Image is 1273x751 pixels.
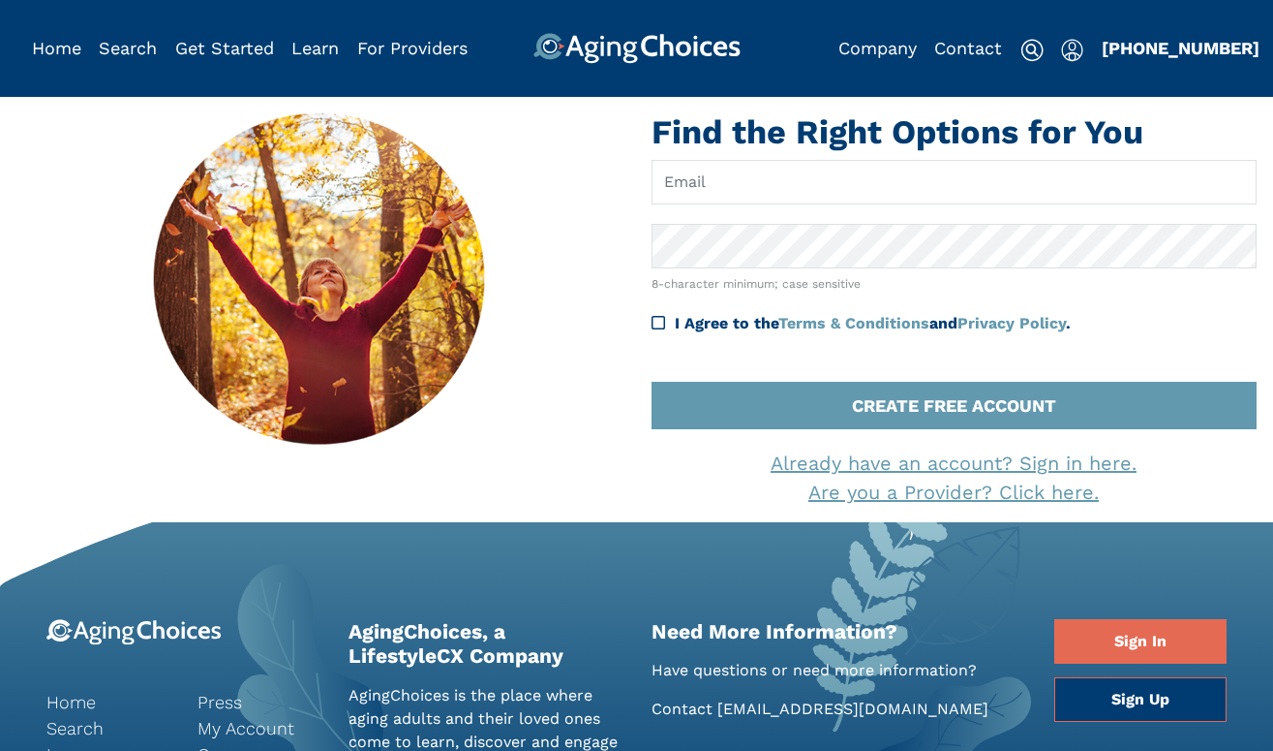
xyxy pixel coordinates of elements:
a: Contact [934,38,1002,58]
a: Home [32,38,81,58]
a: Home [46,689,168,715]
a: Get Started [175,38,274,58]
a: Already have an account? Sign in here. [771,452,1137,475]
a: Terms & Conditions [778,314,929,332]
input: Email [652,160,1257,204]
a: Are you a Provider? Click here. [808,481,1099,504]
a: Search [46,715,168,741]
a: My Account [197,715,319,741]
div: 8-character minimum; case sensitive [652,275,1257,293]
h1: Find the Right Options for You [652,112,1257,152]
a: Press [197,689,319,715]
a: [EMAIL_ADDRESS][DOMAIN_NAME] [717,700,988,718]
h2: Need More Information? [652,619,1026,643]
a: Sign In [1054,619,1227,664]
p: Have questions or need more information? [652,659,1026,682]
a: [PHONE_NUMBER] [1102,38,1259,58]
div: Popover trigger [1061,33,1083,64]
img: search-icon.svg [1020,39,1044,62]
a: Privacy Policy [957,314,1066,332]
a: Sign Up [1054,677,1227,722]
a: Learn [291,38,339,58]
button: CREATE FREE ACCOUNT [652,382,1257,429]
span: I Agree to the and . [675,314,1071,332]
img: join-img.jpg [153,112,486,445]
p: Contact [652,698,1026,721]
div: Popover trigger [99,33,157,64]
a: Company [838,38,917,58]
img: AgingChoices [532,33,740,64]
img: 9-logo.svg [46,619,222,645]
a: Search [99,38,157,58]
img: user-icon.svg [1061,39,1083,62]
h2: AgingChoices, a LifestyleCX Company [349,619,622,668]
a: For Providers [357,38,468,58]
